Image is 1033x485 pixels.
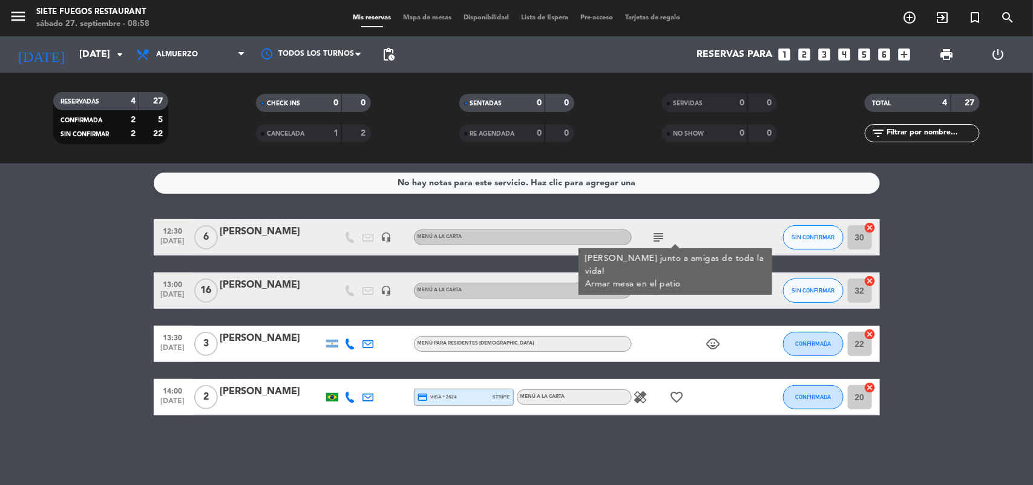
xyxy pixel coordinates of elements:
[515,15,574,21] span: Lista de Espera
[220,277,323,293] div: [PERSON_NAME]
[795,394,831,400] span: CONFIRMADA
[61,117,102,124] span: CONFIRMADA
[777,47,793,62] i: looks_one
[871,126,885,140] i: filter_list
[470,101,502,107] span: SENTADAS
[131,130,136,138] strong: 2
[36,6,149,18] div: Siete Fuegos Restaurant
[673,101,703,107] span: SERVIDAS
[158,397,188,411] span: [DATE]
[333,129,338,137] strong: 1
[418,288,462,292] span: Menú a la carta
[574,15,619,21] span: Pre-acceso
[158,116,165,124] strong: 5
[652,230,666,245] i: subject
[153,130,165,138] strong: 22
[220,331,323,346] div: [PERSON_NAME]
[158,223,188,237] span: 12:30
[634,390,648,404] i: healing
[361,99,369,107] strong: 0
[877,47,893,62] i: looks_6
[220,384,323,400] div: [PERSON_NAME]
[585,252,766,291] div: [PERSON_NAME] junto a amigas de toda la vida! Armar mesa en el patio
[381,232,392,243] i: headset_mic
[493,393,510,401] span: stripe
[619,15,686,21] span: Tarjetas de regalo
[939,47,954,62] span: print
[361,129,369,137] strong: 2
[673,131,704,137] span: NO SHOW
[837,47,853,62] i: looks_4
[783,279,844,303] button: SIN CONFIRMAR
[158,237,188,251] span: [DATE]
[1000,10,1015,25] i: search
[864,328,876,340] i: cancel
[194,332,218,356] span: 3
[333,99,338,107] strong: 0
[537,129,542,137] strong: 0
[739,99,744,107] strong: 0
[739,129,744,137] strong: 0
[418,341,534,346] span: Menú para Residentes [DEMOGRAPHIC_DATA]
[131,97,136,105] strong: 4
[797,47,813,62] i: looks_two
[418,234,462,239] span: Menú a la carta
[418,392,457,403] span: visa * 2624
[158,277,188,291] span: 13:00
[857,47,873,62] i: looks_5
[783,332,844,356] button: CONFIRMADA
[158,291,188,305] span: [DATE]
[158,330,188,344] span: 13:30
[885,127,979,140] input: Filtrar por nombre...
[817,47,833,62] i: looks_3
[864,381,876,394] i: cancel
[972,36,1024,73] div: LOG OUT
[792,287,835,294] span: SIN CONFIRMAR
[564,129,571,137] strong: 0
[795,340,831,347] span: CONFIRMADA
[397,15,457,21] span: Mapa de mesas
[194,385,218,409] span: 2
[935,10,949,25] i: exit_to_app
[697,49,773,61] span: Reservas para
[537,99,542,107] strong: 0
[470,131,515,137] span: RE AGENDADA
[902,10,917,25] i: add_circle_outline
[767,99,774,107] strong: 0
[267,131,304,137] span: CANCELADA
[9,41,73,68] i: [DATE]
[792,234,835,240] span: SIN CONFIRMAR
[220,224,323,240] div: [PERSON_NAME]
[872,101,891,107] span: TOTAL
[113,47,127,62] i: arrow_drop_down
[381,285,392,296] i: headset_mic
[9,7,27,25] i: menu
[968,10,982,25] i: turned_in_not
[767,129,774,137] strong: 0
[61,131,109,137] span: SIN CONFIRMAR
[158,383,188,397] span: 14:00
[897,47,913,62] i: add_box
[9,7,27,30] button: menu
[381,47,396,62] span: pending_actions
[943,99,948,107] strong: 4
[156,50,198,59] span: Almuerzo
[520,394,565,399] span: Menú a la carta
[564,99,571,107] strong: 0
[864,222,876,234] i: cancel
[991,47,1005,62] i: power_settings_new
[965,99,977,107] strong: 27
[194,225,218,249] span: 6
[783,225,844,249] button: SIN CONFIRMAR
[267,101,300,107] span: CHECK INS
[457,15,515,21] span: Disponibilidad
[194,279,218,303] span: 16
[61,99,99,105] span: RESERVADAS
[418,392,428,403] i: credit_card
[347,15,397,21] span: Mis reservas
[153,97,165,105] strong: 27
[783,385,844,409] button: CONFIRMADA
[131,116,136,124] strong: 2
[158,344,188,358] span: [DATE]
[864,275,876,287] i: cancel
